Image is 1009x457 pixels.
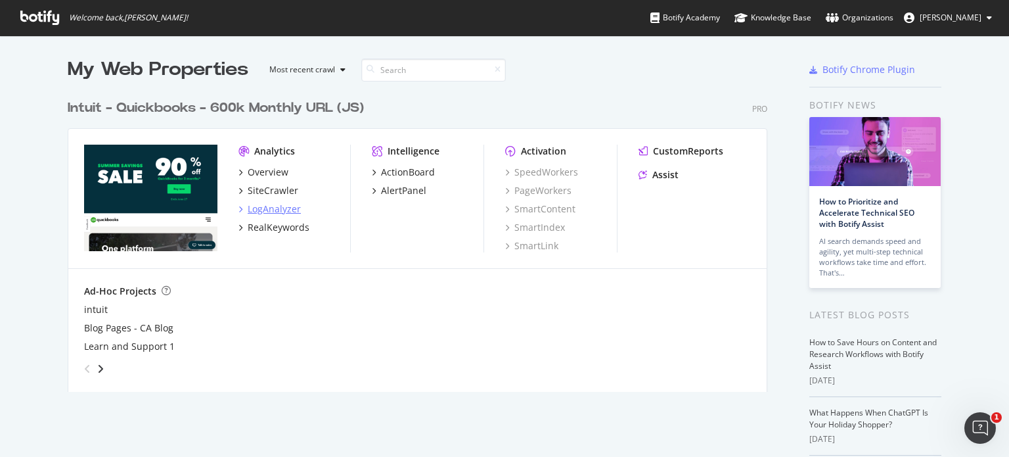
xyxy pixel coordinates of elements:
a: CustomReports [639,145,723,158]
div: Analytics [254,145,295,158]
div: Intelligence [388,145,439,158]
div: Most recent crawl [269,66,335,74]
div: AI search demands speed and agility, yet multi-step technical workflows take time and effort. Tha... [819,236,931,278]
div: Activation [521,145,566,158]
a: AlertPanel [372,184,426,197]
div: SiteCrawler [248,184,298,197]
iframe: Intercom live chat [964,412,996,444]
a: ActionBoard [372,166,435,179]
div: Botify Academy [650,11,720,24]
a: RealKeywords [238,221,309,234]
img: How to Prioritize and Accelerate Technical SEO with Botify Assist [809,117,941,186]
button: Most recent crawl [259,59,351,80]
div: Overview [248,166,288,179]
a: SmartIndex [505,221,565,234]
a: Overview [238,166,288,179]
div: angle-right [96,362,105,375]
div: Intuit - Quickbooks - 600k Monthly URL (JS) [68,99,364,118]
a: How to Prioritize and Accelerate Technical SEO with Botify Assist [819,196,914,229]
div: angle-left [79,358,96,379]
a: How to Save Hours on Content and Research Workflows with Botify Assist [809,337,937,372]
div: LogAnalyzer [248,203,301,216]
div: Assist [652,168,679,181]
div: Pro [752,103,767,114]
div: Botify news [809,98,941,112]
div: Ad-Hoc Projects [84,285,156,298]
div: ActionBoard [381,166,435,179]
a: What Happens When ChatGPT Is Your Holiday Shopper? [809,407,928,430]
a: LogAnalyzer [238,203,301,216]
div: Knowledge Base [734,11,811,24]
a: Botify Chrome Plugin [809,63,915,76]
div: Latest Blog Posts [809,308,941,322]
div: [DATE] [809,375,941,387]
a: intuit [84,303,108,316]
a: SmartLink [505,239,558,253]
a: PageWorkers [505,184,572,197]
input: Search [361,59,506,82]
span: andrew riker [920,12,981,23]
a: Learn and Support 1 [84,340,175,353]
div: Organizations [826,11,893,24]
div: My Web Properties [68,57,248,83]
a: SiteCrawler [238,184,298,197]
div: [DATE] [809,433,941,445]
a: Assist [639,168,679,181]
span: 1 [991,412,1002,423]
a: Blog Pages - CA Blog [84,322,173,335]
a: SmartContent [505,203,575,216]
a: SpeedWorkers [505,166,578,179]
div: grid [68,83,778,392]
div: CustomReports [653,145,723,158]
div: Botify Chrome Plugin [822,63,915,76]
div: RealKeywords [248,221,309,234]
img: quickbooks.intuit.com [84,145,217,251]
button: [PERSON_NAME] [893,7,1002,28]
span: Welcome back, [PERSON_NAME] ! [69,12,188,23]
div: AlertPanel [381,184,426,197]
a: Intuit - Quickbooks - 600k Monthly URL (JS) [68,99,369,118]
